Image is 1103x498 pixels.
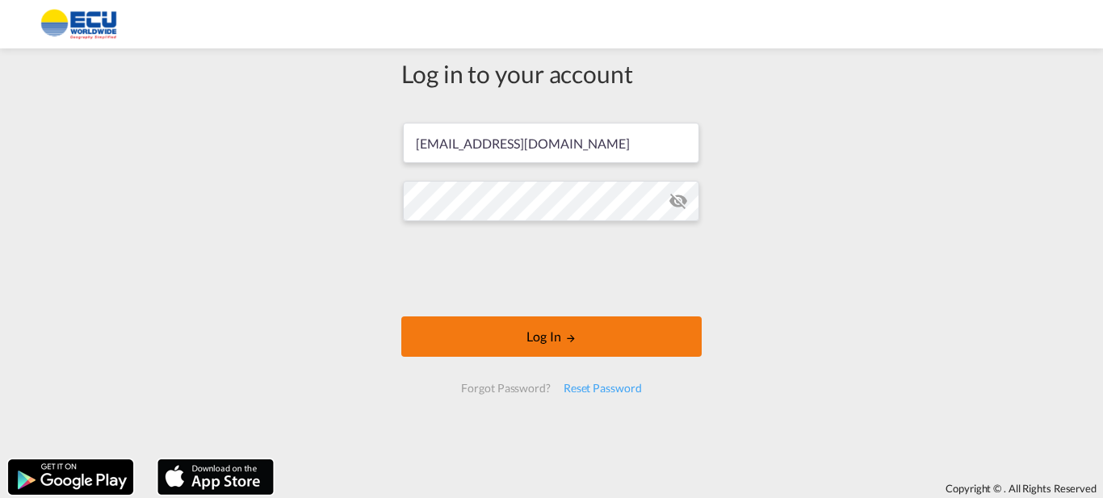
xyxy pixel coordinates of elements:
img: 6cccb1402a9411edb762cf9624ab9cda.png [24,6,133,43]
img: apple.png [156,458,275,496]
div: Log in to your account [401,56,702,90]
input: Enter email/phone number [403,123,699,163]
div: Forgot Password? [455,374,556,403]
iframe: reCAPTCHA [429,237,674,300]
img: google.png [6,458,135,496]
md-icon: icon-eye-off [669,191,688,211]
button: LOGIN [401,316,702,357]
div: Reset Password [557,374,648,403]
